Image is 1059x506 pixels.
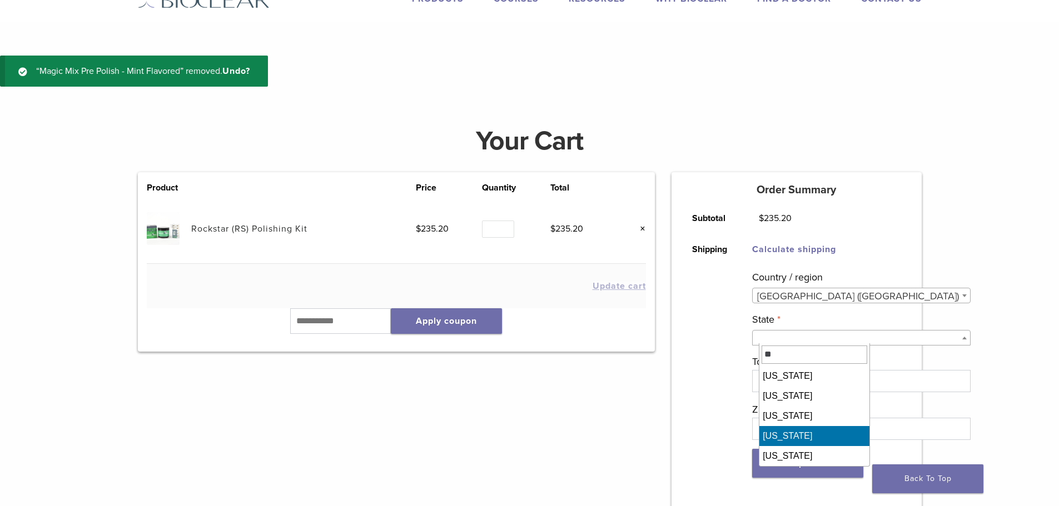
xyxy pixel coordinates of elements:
label: ZIP Code [752,401,971,418]
th: Total [550,181,616,194]
li: [US_STATE] [759,386,869,406]
img: Rockstar (RS) Polishing Kit [147,212,180,245]
button: Update cart [593,282,646,290]
th: Subtotal [680,203,747,234]
a: Undo? [222,66,250,77]
a: Remove this item [632,222,646,236]
h5: Order Summary [672,183,922,197]
th: Shipping [680,234,740,500]
button: Update [752,449,863,478]
li: [US_STATE] [759,366,869,386]
bdi: 235.20 [550,223,583,234]
li: [US_STATE] [759,426,869,446]
th: Quantity [482,181,550,194]
button: Apply coupon [391,308,502,334]
span: $ [550,223,555,234]
a: Rockstar (RS) Polishing Kit [191,223,307,234]
label: Country / region [752,269,971,285]
span: $ [759,213,764,224]
bdi: 235.20 [416,223,449,234]
label: State [752,311,971,328]
li: [US_STATE] [759,406,869,426]
li: [US_STATE] [759,446,869,466]
span: $ [416,223,421,234]
th: Product [147,181,191,194]
span: United States (US) [753,288,970,304]
bdi: 235.20 [759,213,792,224]
th: Price [416,181,482,194]
a: Back To Top [872,464,983,493]
a: Calculate shipping [752,244,836,255]
span: United States (US) [752,288,971,303]
label: Town / City [752,353,971,370]
h1: Your Cart [130,128,930,154]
